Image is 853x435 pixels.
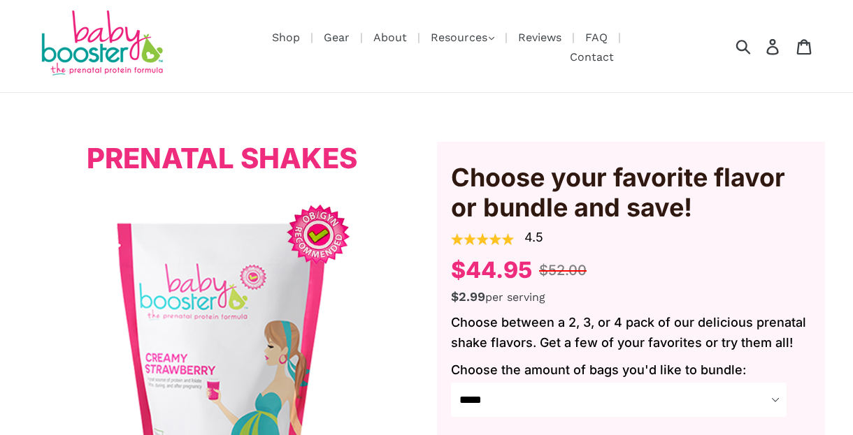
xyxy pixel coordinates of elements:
span: $2.99 [451,289,485,304]
span: Choose your favorite flavor or bundle and save! [451,163,811,223]
div: per serving [451,287,811,306]
a: Shop [265,29,307,46]
a: Gear [317,29,357,46]
span: $52.00 [539,262,587,279]
button: Resources [424,27,501,48]
label: Choose the amount of bags you'd like to bundle: [451,360,811,379]
span: $44.95 [451,256,532,283]
a: 4.5 [524,230,543,244]
a: FAQ [578,29,615,46]
img: Baby Booster Prenatal Protein Supplements [38,10,164,78]
a: Reviews [511,29,568,46]
input: Search [740,31,779,61]
a: About [366,29,414,46]
p: Choose between a 2, 3, or 4 pack of our delicious prenatal shake flavors. Get a few of your favor... [451,313,811,353]
img: review_stars-1636474461060.png [451,233,514,245]
a: Contact [563,48,621,66]
span: Prenatal Shakes [87,141,357,175]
